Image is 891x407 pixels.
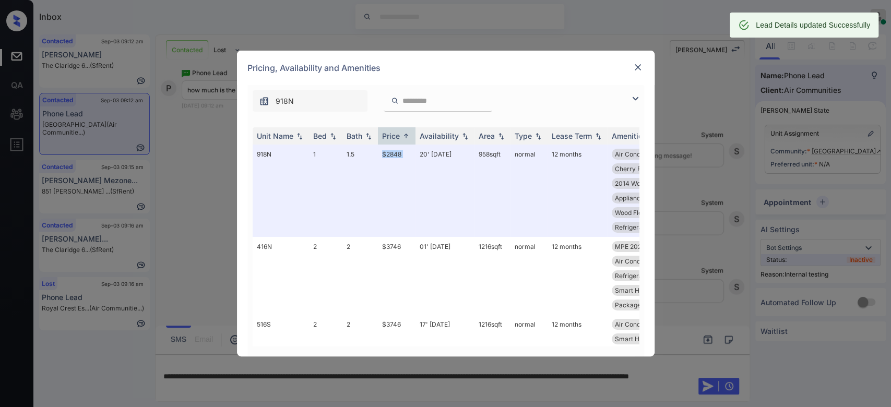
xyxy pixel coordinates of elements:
[415,237,474,315] td: 01' [DATE]
[615,194,665,202] span: Appliances Stai...
[237,51,655,85] div: Pricing, Availability and Amenities
[593,133,603,140] img: sorting
[615,243,671,250] span: MPE 2025 Pergol...
[415,315,474,392] td: 17' [DATE]
[474,315,510,392] td: 1216 sqft
[253,315,309,392] td: 516S
[294,133,305,140] img: sorting
[401,132,411,140] img: sorting
[615,320,659,328] span: Air Conditioner
[253,237,309,315] td: 416N
[257,131,293,140] div: Unit Name
[313,131,327,140] div: Bed
[309,237,342,315] td: 2
[259,96,269,106] img: icon-zuma
[629,92,641,105] img: icon-zuma
[460,133,470,140] img: sorting
[548,145,608,237] td: 12 months
[391,96,399,105] img: icon-zuma
[615,301,671,309] span: Package Lockers...
[309,315,342,392] td: 2
[328,133,338,140] img: sorting
[496,133,506,140] img: sorting
[415,145,474,237] td: 20' [DATE]
[474,145,510,237] td: 958 sqft
[756,16,870,34] div: Lead Details updated Successfully
[615,209,661,217] span: Wood Flooring 1
[615,272,664,280] span: Refrigerator Le...
[615,335,673,343] span: Smart Home Door...
[612,131,647,140] div: Amenities
[515,131,532,140] div: Type
[548,315,608,392] td: 12 months
[615,179,669,187] span: 2014 Wood Floor...
[510,237,548,315] td: normal
[479,131,495,140] div: Area
[633,62,643,73] img: close
[378,237,415,315] td: $3746
[615,286,673,294] span: Smart Home Door...
[474,237,510,315] td: 1216 sqft
[615,223,664,231] span: Refrigerator Le...
[533,133,543,140] img: sorting
[253,145,309,237] td: 918N
[378,315,415,392] td: $3746
[342,315,378,392] td: 2
[382,131,400,140] div: Price
[552,131,592,140] div: Lease Term
[309,145,342,237] td: 1
[615,257,659,265] span: Air Conditioner
[615,165,666,173] span: Cherry Finish C...
[615,150,659,158] span: Air Conditioner
[510,145,548,237] td: normal
[342,237,378,315] td: 2
[548,237,608,315] td: 12 months
[510,315,548,392] td: normal
[347,131,362,140] div: Bath
[363,133,374,140] img: sorting
[342,145,378,237] td: 1.5
[378,145,415,237] td: $2848
[276,95,294,107] span: 918N
[420,131,459,140] div: Availability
